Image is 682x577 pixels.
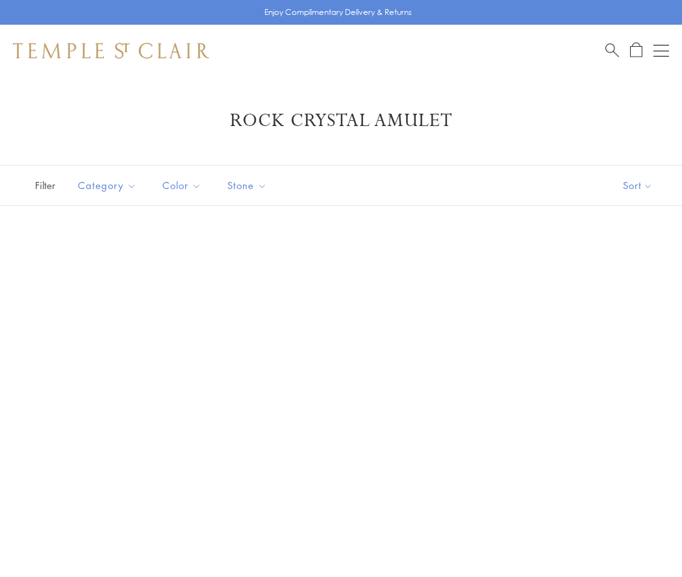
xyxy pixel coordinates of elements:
[218,171,277,200] button: Stone
[71,177,146,194] span: Category
[32,109,650,133] h1: Rock Crystal Amulet
[605,42,619,58] a: Search
[153,171,211,200] button: Color
[156,177,211,194] span: Color
[653,43,669,58] button: Open navigation
[13,43,209,58] img: Temple St. Clair
[264,6,412,19] p: Enjoy Complimentary Delivery & Returns
[630,42,642,58] a: Open Shopping Bag
[68,171,146,200] button: Category
[221,177,277,194] span: Stone
[594,166,682,205] button: Show sort by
